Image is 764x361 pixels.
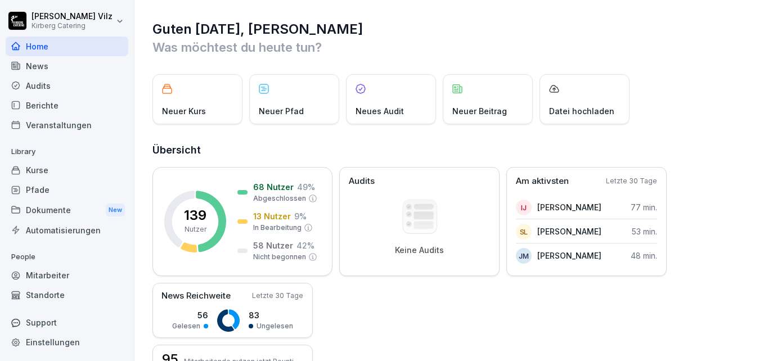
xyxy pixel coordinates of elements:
p: 68 Nutzer [253,181,294,193]
a: DokumenteNew [6,200,128,220]
p: Neuer Pfad [259,105,304,117]
p: 48 min. [631,250,657,261]
p: 49 % [297,181,315,193]
p: 139 [184,209,206,222]
p: 58 Nutzer [253,240,293,251]
p: Neues Audit [356,105,404,117]
a: Audits [6,76,128,96]
a: Automatisierungen [6,220,128,240]
p: [PERSON_NAME] [537,201,601,213]
p: Was möchtest du heute tun? [152,38,747,56]
p: Gelesen [172,321,200,331]
p: Kirberg Catering [32,22,113,30]
p: Letzte 30 Tage [252,291,303,301]
p: 13 Nutzer [253,210,291,222]
p: Neuer Kurs [162,105,206,117]
p: Audits [349,175,375,188]
a: Kurse [6,160,128,180]
div: Support [6,313,128,332]
p: Abgeschlossen [253,193,306,204]
a: Einstellungen [6,332,128,352]
p: News Reichweite [161,290,231,303]
p: Nicht begonnen [253,252,306,262]
p: [PERSON_NAME] [537,250,601,261]
p: Datei hochladen [549,105,614,117]
p: 42 % [296,240,314,251]
p: Letzte 30 Tage [606,176,657,186]
p: [PERSON_NAME] [537,225,601,237]
p: People [6,248,128,266]
div: Dokumente [6,200,128,220]
a: Mitarbeiter [6,265,128,285]
div: JM [516,248,532,264]
p: 83 [249,309,293,321]
p: In Bearbeitung [253,223,302,233]
a: News [6,56,128,76]
h2: Übersicht [152,142,747,158]
a: Pfade [6,180,128,200]
a: Home [6,37,128,56]
div: SL [516,224,532,240]
p: Neuer Beitrag [452,105,507,117]
div: New [106,204,125,216]
a: Veranstaltungen [6,115,128,135]
p: 53 min. [632,225,657,237]
div: IJ [516,200,532,215]
p: Nutzer [185,224,206,234]
p: [PERSON_NAME] Vilz [32,12,113,21]
p: 56 [172,309,208,321]
p: 9 % [294,210,307,222]
a: Standorte [6,285,128,305]
p: 77 min. [631,201,657,213]
p: Am aktivsten [516,175,569,188]
p: Ungelesen [257,321,293,331]
a: Berichte [6,96,128,115]
p: Keine Audits [395,245,444,255]
h1: Guten [DATE], [PERSON_NAME] [152,20,747,38]
p: Library [6,143,128,161]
